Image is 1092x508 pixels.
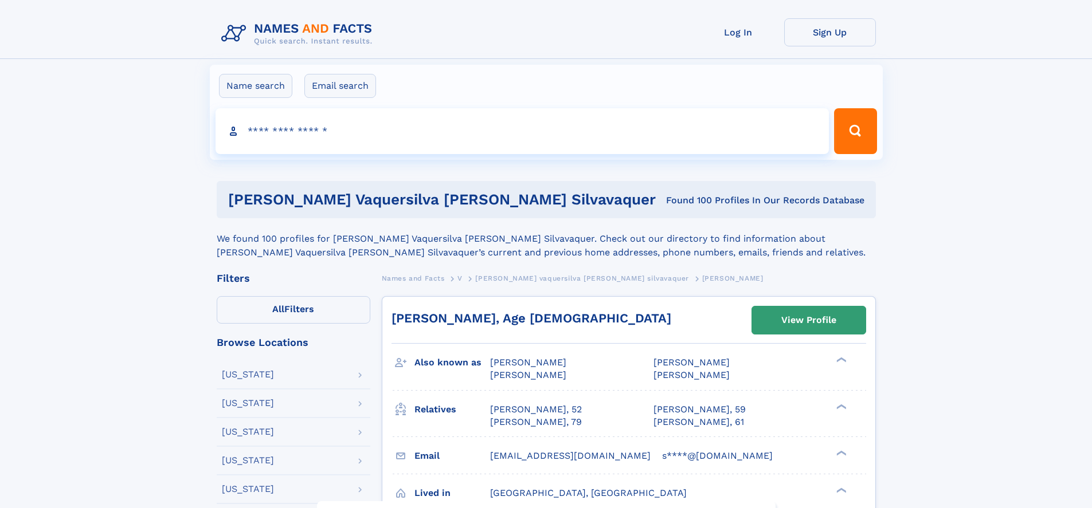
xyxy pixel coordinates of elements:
[219,74,292,98] label: Name search
[475,274,689,282] span: [PERSON_NAME] vaquersilva [PERSON_NAME] silvavaquer
[692,18,784,46] a: Log In
[475,271,689,285] a: [PERSON_NAME] vaquersilva [PERSON_NAME] silvavaquer
[781,307,836,333] div: View Profile
[414,353,490,372] h3: Also known as
[752,306,866,334] a: View Profile
[414,400,490,419] h3: Relatives
[784,18,876,46] a: Sign Up
[222,399,274,408] div: [US_STATE]
[833,449,847,456] div: ❯
[217,218,876,259] div: We found 100 profiles for [PERSON_NAME] Vaquersilva [PERSON_NAME] Silvavaquer. Check out our dire...
[222,485,274,494] div: [US_STATE]
[490,357,566,368] span: [PERSON_NAME]
[228,192,661,207] h1: [PERSON_NAME] Vaquersilva [PERSON_NAME] Silvavaquer
[653,403,746,416] a: [PERSON_NAME], 59
[490,369,566,380] span: [PERSON_NAME]
[833,486,847,494] div: ❯
[414,446,490,466] h3: Email
[661,194,864,207] div: Found 100 Profiles In Our Records Database
[653,416,744,428] a: [PERSON_NAME], 61
[490,487,687,498] span: [GEOGRAPHIC_DATA], [GEOGRAPHIC_DATA]
[222,427,274,436] div: [US_STATE]
[834,108,876,154] button: Search Button
[414,483,490,503] h3: Lived in
[490,403,582,416] a: [PERSON_NAME], 52
[217,337,370,348] div: Browse Locations
[304,74,376,98] label: Email search
[222,370,274,379] div: [US_STATE]
[217,273,370,283] div: Filters
[833,356,847,364] div: ❯
[490,450,651,461] span: [EMAIL_ADDRESS][DOMAIN_NAME]
[382,271,445,285] a: Names and Facts
[653,357,730,368] span: [PERSON_NAME]
[457,271,463,285] a: V
[653,369,730,380] span: [PERSON_NAME]
[272,304,284,314] span: All
[833,403,847,410] div: ❯
[702,274,764,282] span: [PERSON_NAME]
[392,311,671,325] a: [PERSON_NAME], Age [DEMOGRAPHIC_DATA]
[457,274,463,282] span: V
[490,416,582,428] a: [PERSON_NAME], 79
[222,456,274,465] div: [US_STATE]
[216,108,829,154] input: search input
[217,296,370,324] label: Filters
[217,18,382,49] img: Logo Names and Facts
